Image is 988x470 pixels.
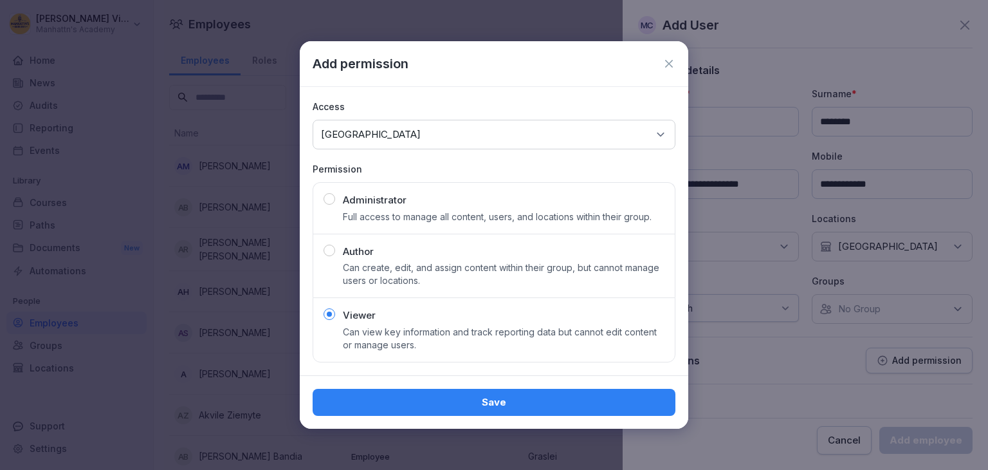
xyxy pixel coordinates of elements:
[321,128,421,141] p: [GEOGRAPHIC_DATA]
[343,261,664,287] p: Can create, edit, and assign content within their group, but cannot manage users or locations.
[313,389,675,416] button: Save
[343,245,374,259] p: Author
[313,100,675,113] p: Access
[313,162,675,176] p: Permission
[323,395,665,409] div: Save
[343,211,652,223] p: Full access to manage all content, users, and locations within their group.
[343,193,407,208] p: Administrator
[343,326,664,352] p: Can view key information and track reporting data but cannot edit content or manage users.
[343,308,376,323] p: Viewer
[313,54,408,73] p: Add permission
